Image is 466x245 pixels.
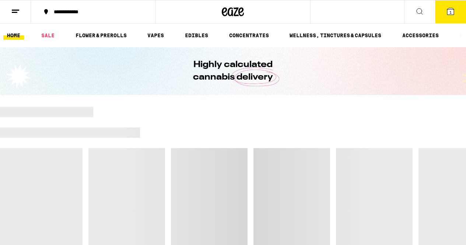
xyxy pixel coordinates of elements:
a: EDIBLES [181,31,212,40]
h1: Highly calculated cannabis delivery [172,59,294,84]
a: CONCENTRATES [225,31,273,40]
a: SALE [38,31,58,40]
a: FLOWER & PREROLLS [72,31,130,40]
a: VAPES [144,31,168,40]
button: 1 [435,0,466,23]
a: HOME [3,31,24,40]
a: WELLNESS, TINCTURES & CAPSULES [286,31,385,40]
span: 1 [449,10,452,14]
a: ACCESSORIES [399,31,442,40]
